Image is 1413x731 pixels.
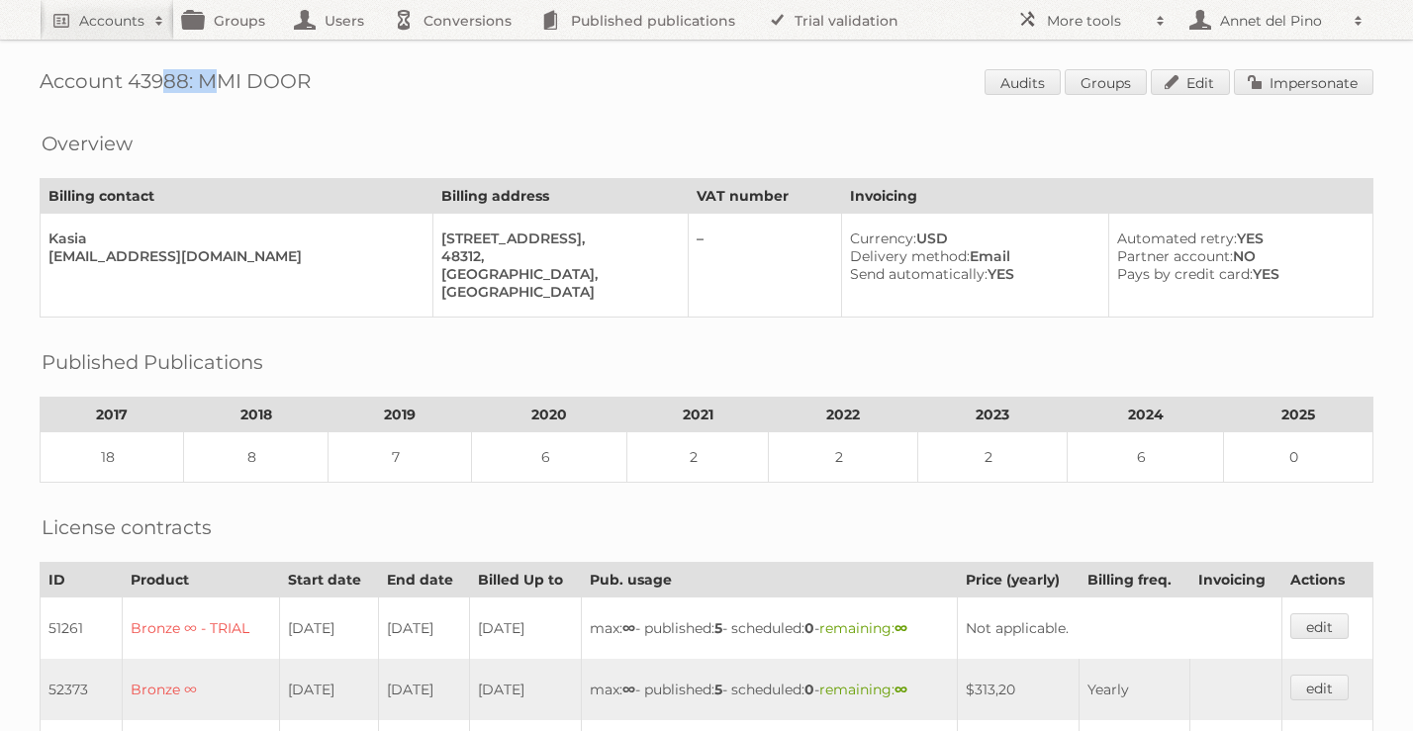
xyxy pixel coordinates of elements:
[41,597,123,660] td: 51261
[79,11,144,31] h2: Accounts
[379,659,470,720] td: [DATE]
[957,659,1079,720] td: $313,20
[280,659,379,720] td: [DATE]
[804,681,814,698] strong: 0
[689,214,842,318] td: –
[582,659,958,720] td: max: - published: - scheduled: -
[184,432,328,483] td: 8
[472,398,627,432] th: 2020
[768,398,917,432] th: 2022
[42,347,263,377] h2: Published Publications
[689,179,842,214] th: VAT number
[1068,432,1223,483] td: 6
[985,69,1061,95] a: Audits
[918,432,1068,483] td: 2
[441,247,672,265] div: 48312,
[1189,563,1281,597] th: Invoicing
[42,129,133,158] h2: Overview
[1079,659,1189,720] td: Yearly
[432,179,688,214] th: Billing address
[328,398,471,432] th: 2019
[441,265,672,283] div: [GEOGRAPHIC_DATA],
[441,283,672,301] div: [GEOGRAPHIC_DATA]
[123,563,280,597] th: Product
[850,229,1092,247] div: USD
[895,619,907,637] strong: ∞
[1281,563,1372,597] th: Actions
[1117,247,1357,265] div: NO
[1047,11,1146,31] h2: More tools
[41,563,123,597] th: ID
[1117,229,1237,247] span: Automated retry:
[1117,265,1253,283] span: Pays by credit card:
[280,563,379,597] th: Start date
[40,69,1373,99] h1: Account 43988: MMI DOOR
[1215,11,1344,31] h2: Annet del Pino
[1117,265,1357,283] div: YES
[470,563,582,597] th: Billed Up to
[918,398,1068,432] th: 2023
[850,265,988,283] span: Send automatically:
[472,432,627,483] td: 6
[1068,398,1223,432] th: 2024
[842,179,1373,214] th: Invoicing
[622,681,635,698] strong: ∞
[850,229,916,247] span: Currency:
[957,563,1079,597] th: Price (yearly)
[895,681,907,698] strong: ∞
[1290,613,1349,639] a: edit
[850,247,1092,265] div: Email
[1151,69,1230,95] a: Edit
[582,563,958,597] th: Pub. usage
[441,229,672,247] div: [STREET_ADDRESS],
[1065,69,1147,95] a: Groups
[123,597,280,660] td: Bronze ∞ - TRIAL
[184,398,328,432] th: 2018
[768,432,917,483] td: 2
[819,681,907,698] span: remaining:
[850,265,1092,283] div: YES
[957,597,1281,660] td: Not applicable.
[627,432,768,483] td: 2
[819,619,907,637] span: remaining:
[1117,229,1357,247] div: YES
[41,659,123,720] td: 52373
[1079,563,1189,597] th: Billing freq.
[470,659,582,720] td: [DATE]
[627,398,768,432] th: 2021
[379,597,470,660] td: [DATE]
[41,179,433,214] th: Billing contact
[41,398,184,432] th: 2017
[1290,675,1349,700] a: edit
[1223,398,1372,432] th: 2025
[1234,69,1373,95] a: Impersonate
[48,247,417,265] div: [EMAIL_ADDRESS][DOMAIN_NAME]
[850,247,970,265] span: Delivery method:
[622,619,635,637] strong: ∞
[379,563,470,597] th: End date
[714,619,722,637] strong: 5
[41,432,184,483] td: 18
[1223,432,1372,483] td: 0
[1117,247,1233,265] span: Partner account:
[123,659,280,720] td: Bronze ∞
[280,597,379,660] td: [DATE]
[328,432,471,483] td: 7
[582,597,958,660] td: max: - published: - scheduled: -
[470,597,582,660] td: [DATE]
[714,681,722,698] strong: 5
[42,512,212,542] h2: License contracts
[48,229,417,247] div: Kasia
[804,619,814,637] strong: 0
